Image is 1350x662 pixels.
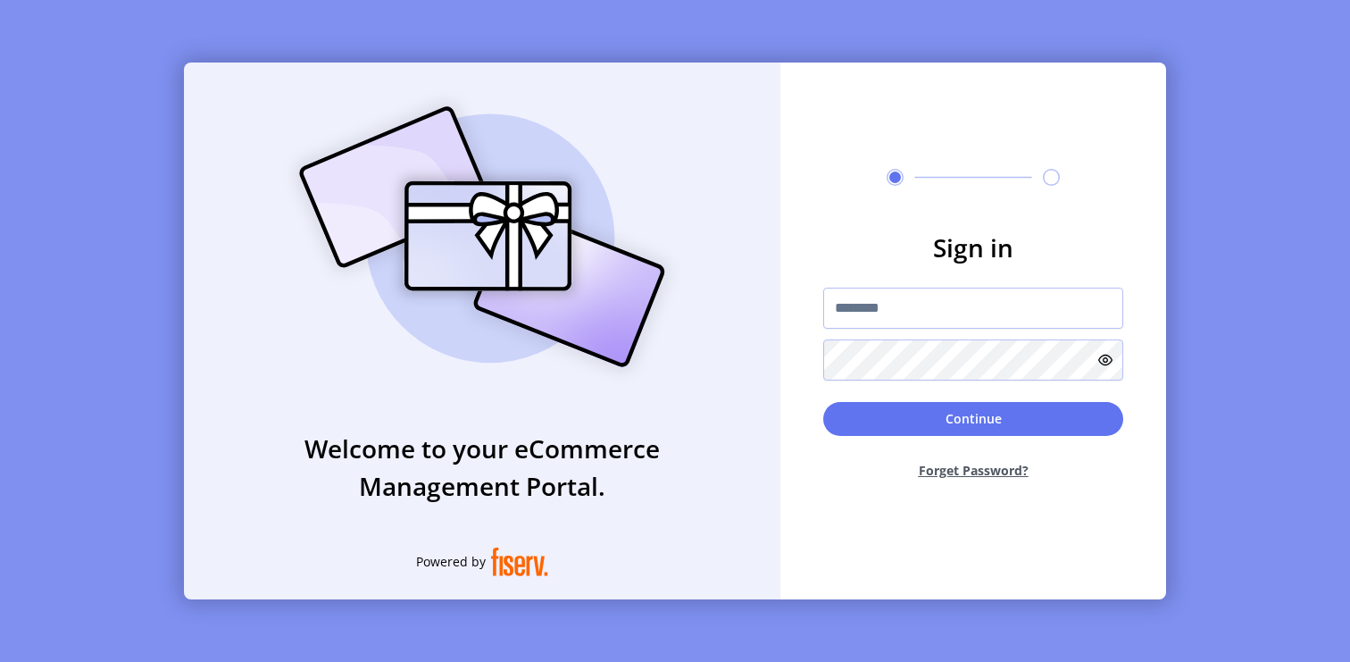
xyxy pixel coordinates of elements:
[416,552,486,571] span: Powered by
[823,447,1123,494] button: Forget Password?
[823,229,1123,266] h3: Sign in
[823,402,1123,436] button: Continue
[184,430,780,505] h3: Welcome to your eCommerce Management Portal.
[272,87,692,387] img: card_Illustration.svg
